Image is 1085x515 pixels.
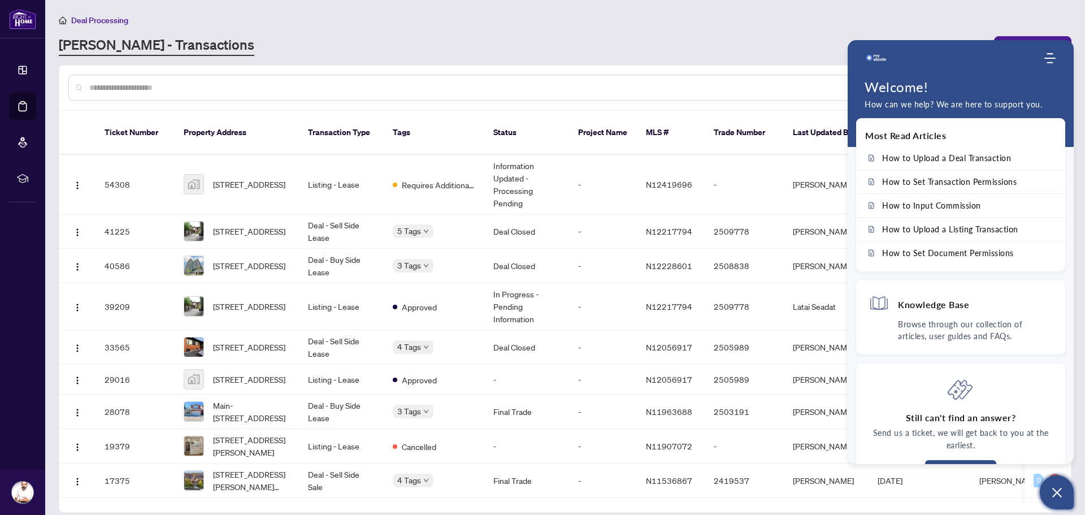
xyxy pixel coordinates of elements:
td: Deal Closed [484,214,569,249]
th: Project Name [569,111,637,155]
td: Final Trade [484,464,569,498]
span: How to Set Transaction Permissions [882,177,1017,187]
td: 2509778 [705,283,784,330]
span: Add Transaction [1003,37,1062,55]
img: thumbnail-img [184,175,203,194]
span: down [423,263,429,269]
img: thumbnail-img [184,370,203,389]
span: down [423,228,429,234]
td: [PERSON_NAME] [784,214,869,249]
div: Modules Menu [1043,53,1057,64]
td: Listing - Lease [299,155,384,214]
span: N12217794 [646,301,692,311]
td: - [569,464,637,498]
span: [STREET_ADDRESS] [213,300,285,313]
span: 3 Tags [397,405,421,418]
img: Logo [73,303,82,312]
td: Deal - Buy Side Lease [299,395,384,429]
img: logo [865,47,887,70]
img: Logo [73,477,82,486]
span: N11907072 [646,441,692,451]
span: [DATE] [878,475,902,486]
button: Logo [68,175,86,193]
span: [STREET_ADDRESS] [213,225,285,237]
h4: Knowledge Base [898,298,969,310]
a: [PERSON_NAME] - Transactions [59,36,254,56]
td: [PERSON_NAME] [784,155,869,214]
a: How to Upload a Deal Transaction [856,146,1065,170]
th: Property Address [175,111,299,155]
img: Logo [73,228,82,237]
span: 5 Tags [397,224,421,237]
button: Logo [68,257,86,275]
span: Approved [402,374,437,386]
button: Logo [68,338,86,356]
span: [STREET_ADDRESS] [213,259,285,272]
img: thumbnail-img [184,297,203,316]
td: 2505989 [705,365,784,395]
td: [PERSON_NAME] [784,330,869,365]
th: MLS # [637,111,705,155]
span: N11963688 [646,406,692,417]
span: down [423,344,429,350]
td: - [569,214,637,249]
span: N12228601 [646,261,692,271]
th: Ticket Number [96,111,175,155]
td: 2508838 [705,249,784,283]
img: thumbnail-img [184,402,203,421]
td: [PERSON_NAME] [784,365,869,395]
td: - [484,365,569,395]
td: In Progress - Pending Information [484,283,569,330]
span: How to Input Commission [882,201,981,210]
span: [STREET_ADDRESS][PERSON_NAME] [213,434,290,458]
td: - [569,155,637,214]
img: thumbnail-img [184,471,203,490]
td: 19379 [96,429,175,464]
img: thumbnail-img [184,222,203,241]
span: N12419696 [646,179,692,189]
td: Deal Closed [484,330,569,365]
td: Deal - Sell Side Sale [299,464,384,498]
a: How to Input Commission [856,194,1065,217]
span: N12056917 [646,342,692,352]
td: [PERSON_NAME] [784,249,869,283]
img: Profile Icon [12,482,33,503]
td: - [569,330,637,365]
a: How to Set Document Permissions [856,241,1065,265]
img: thumbnail-img [184,337,203,357]
div: 6 [1048,474,1062,487]
td: 39209 [96,283,175,330]
span: 4 Tags [397,340,421,353]
button: Logo [68,370,86,388]
td: Information Updated - Processing Pending [484,155,569,214]
span: How to Upload a Deal Transaction [882,153,1011,163]
span: down [423,478,429,483]
h1: Welcome! [865,79,1057,95]
td: - [569,395,637,429]
span: Main-[STREET_ADDRESS] [213,399,290,424]
td: - [705,155,784,214]
td: Deal - Buy Side Lease [299,249,384,283]
button: Logo [68,297,86,315]
span: N11536867 [646,475,692,486]
td: Listing - Lease [299,283,384,330]
p: Send us a ticket, we will get back to you at the earliest. [869,427,1053,452]
img: Logo [73,376,82,385]
th: Transaction Type [299,111,384,155]
button: Open asap [1040,475,1074,509]
td: - [569,429,637,464]
th: Trade Number [705,111,784,155]
td: 40586 [96,249,175,283]
td: - [705,429,784,464]
img: Logo [73,262,82,271]
td: Listing - Lease [299,365,384,395]
th: Status [484,111,569,155]
p: Browse through our collection of articles, user guides and FAQs. [898,318,1053,342]
td: - [569,365,637,395]
td: - [569,249,637,283]
a: How to Upload a Listing Transaction [856,218,1065,241]
th: Tags [384,111,484,155]
button: Logo [68,222,86,240]
button: Logo [68,437,86,455]
span: [STREET_ADDRESS] [213,341,285,353]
